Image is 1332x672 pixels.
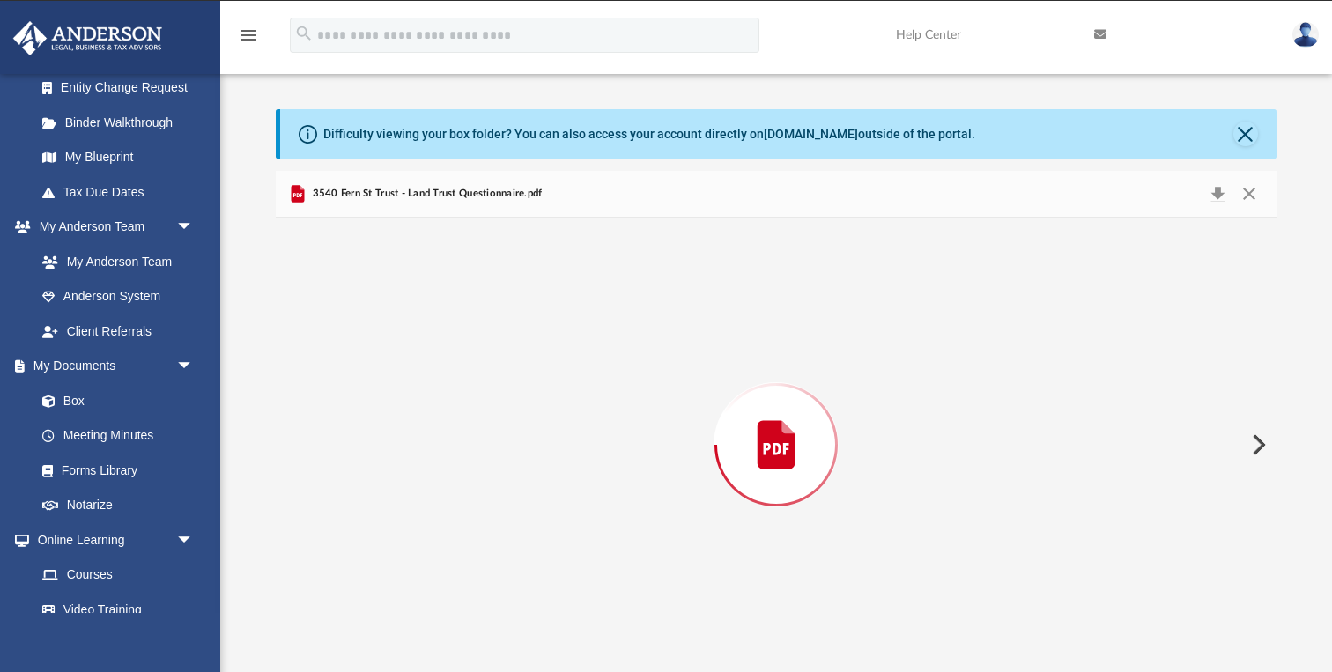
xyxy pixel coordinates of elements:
[12,210,211,245] a: My Anderson Teamarrow_drop_down
[176,522,211,558] span: arrow_drop_down
[25,70,220,106] a: Entity Change Request
[25,314,211,349] a: Client Referrals
[1233,122,1258,146] button: Close
[25,383,203,418] a: Box
[276,171,1276,672] div: Preview
[12,349,211,384] a: My Documentsarrow_drop_down
[238,33,259,46] a: menu
[25,558,211,593] a: Courses
[25,244,203,279] a: My Anderson Team
[308,186,542,202] span: 3540 Fern St Trust - Land Trust Questionnaire.pdf
[176,210,211,246] span: arrow_drop_down
[764,127,858,141] a: [DOMAIN_NAME]
[1238,420,1276,469] button: Next File
[1292,22,1319,48] img: User Pic
[25,453,203,488] a: Forms Library
[25,488,211,523] a: Notarize
[25,279,211,314] a: Anderson System
[294,24,314,43] i: search
[1233,181,1265,206] button: Close
[25,418,211,454] a: Meeting Minutes
[323,125,975,144] div: Difficulty viewing your box folder? You can also access your account directly on outside of the p...
[25,174,220,210] a: Tax Due Dates
[8,21,167,55] img: Anderson Advisors Platinum Portal
[25,140,211,175] a: My Blueprint
[25,592,203,627] a: Video Training
[238,25,259,46] i: menu
[25,105,220,140] a: Binder Walkthrough
[1202,181,1233,206] button: Download
[12,522,211,558] a: Online Learningarrow_drop_down
[176,349,211,385] span: arrow_drop_down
